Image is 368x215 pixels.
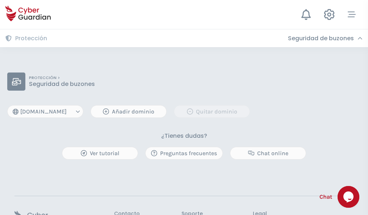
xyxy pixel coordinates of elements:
div: Añadir dominio [96,107,161,116]
div: Chat online [236,149,300,158]
h3: Seguridad de buzones [288,35,354,42]
div: Preguntas frecuentes [151,149,217,158]
button: Ver tutorial [62,147,138,160]
p: PROTECCIÓN > [29,75,95,80]
iframe: chat widget [338,186,361,208]
button: Preguntas frecuentes [145,147,223,160]
p: Seguridad de buzones [29,80,95,88]
h3: Protección [15,35,47,42]
span: Chat [319,193,332,201]
h3: ¿Tienes dudas? [161,132,207,140]
div: Quitar dominio [180,107,244,116]
button: Quitar dominio [174,105,250,118]
div: Ver tutorial [68,149,132,158]
button: Añadir dominio [91,105,167,118]
div: Seguridad de buzones [288,35,363,42]
button: Chat online [230,147,306,160]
